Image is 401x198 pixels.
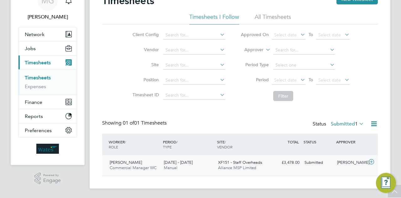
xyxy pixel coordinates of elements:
span: TOTAL [288,139,299,144]
button: Finance [18,95,77,109]
label: Approver [235,47,263,53]
label: Position [131,77,159,83]
div: Status [313,120,365,129]
label: Vendor [131,47,159,52]
input: Search for... [163,31,225,40]
span: Select date [274,77,297,83]
span: 1 [355,121,358,127]
span: To [307,30,315,39]
label: Approved On [241,32,269,37]
a: Go to home page [18,144,77,154]
a: Expenses [25,83,46,89]
div: Showing [102,120,168,126]
label: Client Config [131,32,159,37]
button: Jobs [18,41,77,55]
span: Alliance MSP Limited [218,165,256,170]
input: Search for... [163,76,225,85]
button: Reports [18,109,77,123]
img: wates-logo-retina.png [36,144,59,154]
span: / [225,139,226,144]
span: 01 of [123,120,134,126]
label: Period Type [241,62,269,67]
span: / [176,139,178,144]
button: Filter [273,91,293,101]
button: Timesheets [18,56,77,69]
span: Jobs [25,45,36,51]
span: Mary Green [18,13,77,21]
span: To [307,76,315,84]
div: STATUS [302,136,335,147]
li: All Timesheets [255,13,291,24]
button: Network [18,27,77,41]
span: TYPE [163,144,172,149]
li: Timesheets I Follow [189,13,239,24]
span: 01 Timesheets [123,120,167,126]
span: XF151 - Staff Overheads [218,160,262,165]
span: Finance [25,99,42,105]
input: Search for... [163,91,225,100]
button: Engage Resource Center [376,173,396,193]
span: Manual [164,165,177,170]
span: ROLE [109,144,118,149]
span: VENDOR [217,144,232,149]
div: [PERSON_NAME] [335,158,367,168]
span: Commercial Manager WC [110,165,157,170]
input: Search for... [163,46,225,55]
span: Timesheets [25,60,51,66]
span: Network [25,31,44,37]
span: Select date [318,77,341,83]
div: APPROVER [335,136,367,147]
button: Preferences [18,123,77,137]
div: Submitted [302,158,335,168]
input: Search for... [163,61,225,70]
span: Engage [43,178,61,183]
span: Preferences [25,127,52,133]
span: Select date [318,32,341,38]
a: Powered byEngage [34,173,61,185]
label: Site [131,62,159,67]
label: Timesheet ID [131,92,159,98]
span: Select date [274,32,297,38]
div: Timesheets [18,69,77,95]
a: Timesheets [25,75,51,81]
span: Reports [25,113,43,119]
div: WORKER [107,136,161,153]
span: / [125,139,126,144]
span: [DATE] - [DATE] [164,160,193,165]
span: Powered by [43,173,61,178]
label: Period [241,77,269,83]
div: SITE [216,136,270,153]
div: £3,478.00 [269,158,302,168]
label: Submitted [331,121,364,127]
div: PERIOD [161,136,216,153]
input: Search for... [273,46,335,55]
span: [PERSON_NAME] [110,160,142,165]
input: Select one [273,61,335,70]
